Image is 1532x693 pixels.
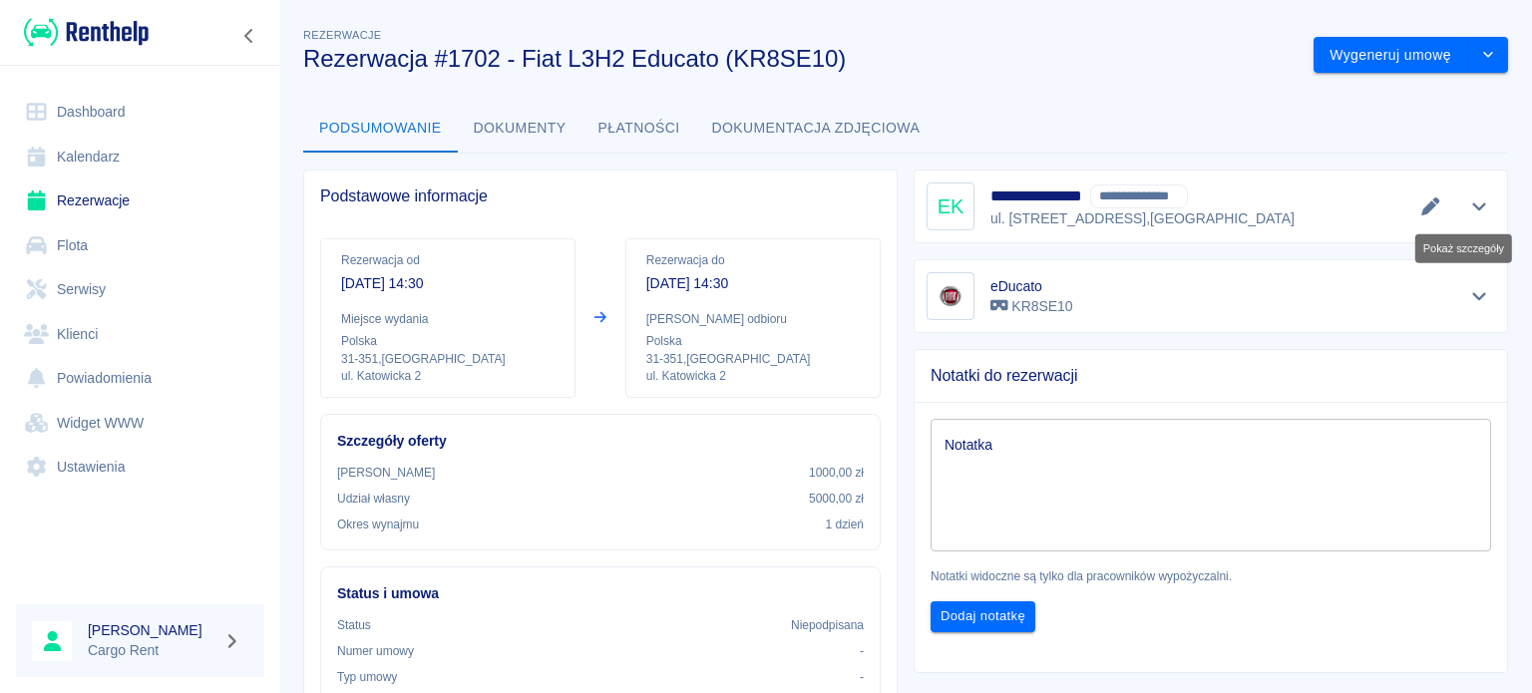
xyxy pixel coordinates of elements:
p: Niepodpisana [791,616,864,634]
p: [PERSON_NAME] odbioru [646,310,860,328]
p: Status [337,616,371,634]
img: Renthelp logo [24,16,149,49]
p: Polska [341,332,555,350]
button: Dokumentacja zdjęciowa [696,105,937,153]
h6: [PERSON_NAME] [88,620,215,640]
p: Udział własny [337,490,410,508]
p: Numer umowy [337,642,414,660]
button: Dodaj notatkę [931,601,1035,632]
a: Rezerwacje [16,178,264,223]
p: 1000,00 zł [809,464,864,482]
a: Renthelp logo [16,16,149,49]
a: Flota [16,223,264,268]
span: Notatki do rezerwacji [931,366,1491,386]
p: [PERSON_NAME] [337,464,435,482]
p: Notatki widoczne są tylko dla pracowników wypożyczalni. [931,567,1491,585]
a: Widget WWW [16,401,264,446]
button: drop-down [1468,37,1508,74]
h6: Status i umowa [337,583,864,604]
a: Serwisy [16,267,264,312]
button: Podsumowanie [303,105,458,153]
a: Ustawienia [16,445,264,490]
p: Rezerwacja od [341,251,555,269]
button: Zwiń nawigację [234,23,264,49]
p: KR8SE10 [990,296,1072,317]
p: Rezerwacja do [646,251,860,269]
button: Pokaż szczegóły [1463,282,1496,310]
p: [DATE] 14:30 [341,273,555,294]
h3: Rezerwacja #1702 - Fiat L3H2 Educato (KR8SE10) [303,45,1298,73]
button: Edytuj dane [1414,192,1447,220]
p: Miejsce wydania [341,310,555,328]
div: EK [927,182,974,230]
span: Rezerwacje [303,29,381,41]
button: Wygeneruj umowę [1314,37,1468,74]
span: Podstawowe informacje [320,186,881,206]
div: Pokaż szczegóły [1415,234,1512,263]
p: 5000,00 zł [809,490,864,508]
p: Typ umowy [337,668,397,686]
h6: Szczegóły oferty [337,431,864,452]
a: Klienci [16,312,264,357]
p: Cargo Rent [88,640,215,661]
p: ul. [STREET_ADDRESS] , [GEOGRAPHIC_DATA] [990,208,1295,229]
a: Powiadomienia [16,356,264,401]
p: Okres wynajmu [337,516,419,533]
p: 31-351 , [GEOGRAPHIC_DATA] [646,350,860,368]
p: Polska [646,332,860,350]
p: - [860,668,864,686]
button: Płatności [582,105,696,153]
p: [DATE] 14:30 [646,273,860,294]
p: ul. Katowicka 2 [341,368,555,385]
a: Dashboard [16,90,264,135]
button: Pokaż szczegóły [1463,192,1496,220]
a: Kalendarz [16,135,264,179]
p: ul. Katowicka 2 [646,368,860,385]
img: Image [931,276,970,316]
h6: eDucato [990,276,1072,296]
button: Dokumenty [458,105,582,153]
p: 31-351 , [GEOGRAPHIC_DATA] [341,350,555,368]
p: 1 dzień [826,516,864,533]
p: - [860,642,864,660]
